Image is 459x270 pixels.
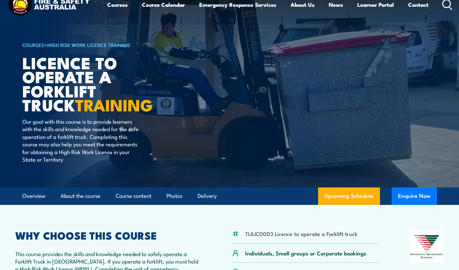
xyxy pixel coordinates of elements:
[392,187,437,205] button: Enquire Now
[22,41,44,48] a: COURSES
[198,187,217,205] a: Delivery
[166,187,182,205] a: Photos
[75,92,153,117] strong: TRAINING
[22,41,182,49] h6: >
[22,118,141,163] p: Our goal with this course is to provide learners with the skills and knowledge needed for the saf...
[47,41,130,48] a: High Risk Work Licence Training
[318,187,380,205] a: Upcoming Schedule
[61,187,100,205] a: About the course
[22,55,182,111] h1: Licence to operate a forklift truck
[245,230,357,237] li: TLILIC0003 Licence to operate a Forklift truck
[15,231,201,240] h2: WHY CHOOSE THIS COURSE
[22,187,45,205] a: Overview
[245,249,366,257] p: Individuals, Small groups or Corporate bookings
[409,231,444,263] img: Nationally Recognised Training logo.
[116,187,151,205] a: Course content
